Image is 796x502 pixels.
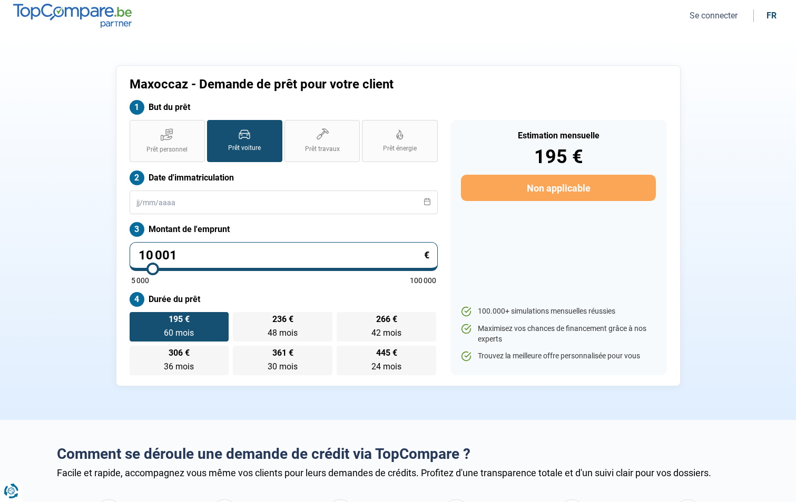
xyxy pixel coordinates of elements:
[268,328,298,338] span: 48 mois
[169,349,190,357] span: 306 €
[130,222,438,237] label: Montant de l'emprunt
[57,467,740,478] div: Facile et rapide, accompagnez vous même vos clients pour leurs demandes de crédits. Profitez d'un...
[57,445,740,463] h2: Comment se déroule une demande de crédit via TopCompare ?
[371,362,401,372] span: 24 mois
[164,328,194,338] span: 60 mois
[130,292,438,307] label: Durée du prêt
[461,175,655,201] button: Non applicable
[461,324,655,344] li: Maximisez vos chances de financement grâce à nos experts
[461,147,655,166] div: 195 €
[130,170,438,185] label: Date d'immatriculation
[410,277,436,284] span: 100 000
[383,144,417,153] span: Prêt énergie
[272,349,293,357] span: 361 €
[13,4,132,27] img: TopCompare.be
[376,349,397,357] span: 445 €
[268,362,298,372] span: 30 mois
[424,250,429,260] span: €
[371,328,401,338] span: 42 mois
[376,315,397,324] span: 266 €
[131,277,149,284] span: 5 000
[305,145,340,154] span: Prêt travaux
[164,362,194,372] span: 36 mois
[461,132,655,140] div: Estimation mensuelle
[228,144,261,153] span: Prêt voiture
[146,145,188,154] span: Prêt personnel
[686,10,741,21] button: Se connecter
[272,315,293,324] span: 236 €
[169,315,190,324] span: 195 €
[130,77,529,92] h1: Maxoccaz - Demande de prêt pour votre client
[130,100,438,115] label: But du prêt
[461,306,655,317] li: 100.000+ simulations mensuelles réussies
[461,351,655,362] li: Trouvez la meilleure offre personnalisée pour vous
[130,190,438,214] input: jj/mm/aaaa
[766,11,777,21] div: fr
